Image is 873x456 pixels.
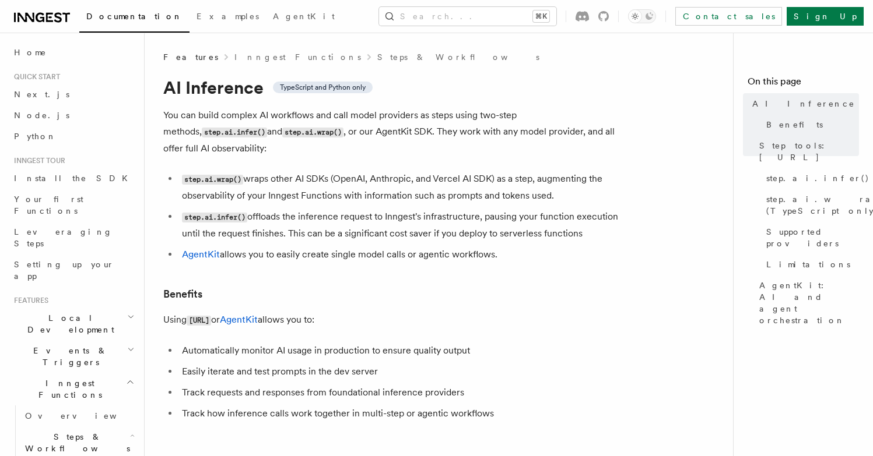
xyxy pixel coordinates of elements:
a: Leveraging Steps [9,221,137,254]
h1: AI Inference [163,77,630,98]
span: Steps & Workflows [20,431,130,454]
span: Install the SDK [14,174,135,183]
span: AgentKit: AI and agent orchestration [759,280,859,326]
a: Supported providers [762,221,859,254]
span: Step tools: [URL] [759,140,859,163]
span: Limitations [766,259,850,270]
a: Examples [190,3,266,31]
span: Python [14,132,57,141]
button: Toggle dark mode [628,9,656,23]
a: Install the SDK [9,168,137,189]
a: Your first Functions [9,189,137,221]
code: [URL] [187,316,211,326]
p: Using or allows you to: [163,312,630,328]
li: Track requests and responses from foundational inference providers [178,384,630,401]
span: Features [163,51,218,63]
span: Local Development [9,312,127,335]
span: Examples [197,12,259,21]
span: Home [14,47,47,58]
span: step.ai.infer() [766,172,870,184]
code: step.ai.wrap() [182,175,243,185]
a: Setting up your app [9,254,137,287]
span: Node.js [14,111,69,120]
button: Search...⌘K [379,7,556,26]
a: Next.js [9,84,137,105]
span: Your first Functions [14,195,83,215]
a: Benefits [762,114,859,135]
button: Local Development [9,307,137,340]
span: Inngest Functions [9,377,126,401]
span: Leveraging Steps [14,227,113,248]
span: Overview [25,411,145,420]
span: Benefits [766,119,823,130]
span: Inngest tour [9,156,65,165]
li: Easily iterate and test prompts in the dev server [178,363,630,380]
li: allows you to easily create single model calls or agentic workflows. [178,246,630,263]
span: Features [9,296,48,305]
li: offloads the inference request to Inngest's infrastructure, pausing your function execution until... [178,208,630,242]
a: Node.js [9,105,137,126]
button: Inngest Functions [9,373,137,405]
span: AgentKit [273,12,335,21]
span: Setting up your app [14,260,114,281]
span: Documentation [86,12,183,21]
a: AgentKit [220,314,258,325]
span: TypeScript and Python only [280,83,366,92]
a: Steps & Workflows [377,51,539,63]
a: step.ai.wrap() (TypeScript only) [762,189,859,221]
a: AgentKit [266,3,342,31]
code: step.ai.infer() [202,128,267,137]
a: step.ai.infer() [762,168,859,189]
a: Benefits [163,286,202,302]
span: Quick start [9,72,60,82]
span: Events & Triggers [9,345,127,368]
span: AI Inference [752,98,855,109]
li: Track how inference calls work together in multi-step or agentic workflows [178,405,630,422]
kbd: ⌘K [533,10,549,22]
a: Inngest Functions [234,51,361,63]
a: Contact sales [675,7,782,26]
a: Documentation [79,3,190,33]
a: AI Inference [748,93,859,114]
code: step.ai.infer() [182,213,247,222]
a: Python [9,126,137,147]
code: step.ai.wrap() [282,128,343,137]
a: Sign Up [787,7,864,26]
li: wraps other AI SDKs (OpenAI, Anthropic, and Vercel AI SDK) as a step, augmenting the observabilit... [178,171,630,204]
a: Limitations [762,254,859,275]
a: Step tools: [URL] [755,135,859,168]
a: AgentKit: AI and agent orchestration [755,275,859,331]
a: Home [9,42,137,63]
span: Supported providers [766,226,859,249]
li: Automatically monitor AI usage in production to ensure quality output [178,342,630,359]
span: Next.js [14,90,69,99]
a: AgentKit [182,249,220,260]
p: You can build complex AI workflows and call model providers as steps using two-step methods, and ... [163,107,630,157]
a: Overview [20,405,137,426]
h4: On this page [748,75,859,93]
button: Events & Triggers [9,340,137,373]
